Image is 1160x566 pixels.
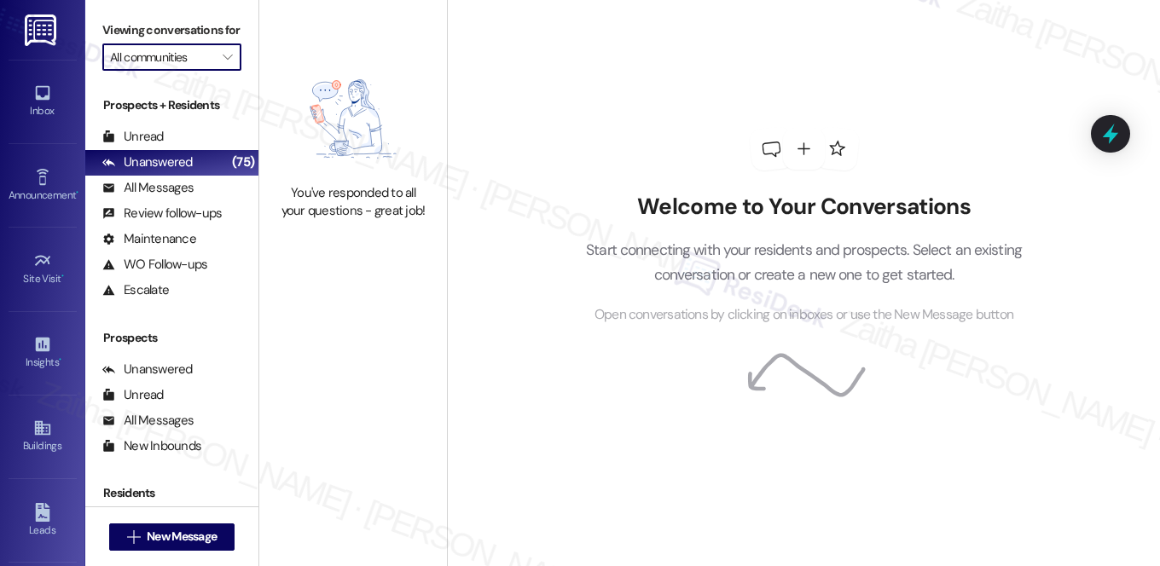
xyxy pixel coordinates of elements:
[147,528,217,546] span: New Message
[9,246,77,292] a: Site Visit •
[9,413,77,459] a: Buildings
[102,179,194,197] div: All Messages
[102,128,164,146] div: Unread
[102,361,193,378] div: Unanswered
[76,187,78,199] span: •
[59,354,61,366] span: •
[9,498,77,544] a: Leads
[102,386,164,404] div: Unread
[560,193,1048,221] h2: Welcome to Your Conversations
[25,14,60,46] img: ResiDesk Logo
[102,17,241,43] label: Viewing conversations for
[102,230,196,248] div: Maintenance
[594,304,1013,326] span: Open conversations by clicking on inboxes or use the New Message button
[85,96,258,114] div: Prospects + Residents
[228,149,258,176] div: (75)
[127,530,140,544] i: 
[102,412,194,430] div: All Messages
[9,330,77,376] a: Insights •
[560,238,1048,286] p: Start connecting with your residents and prospects. Select an existing conversation or create a n...
[102,256,207,274] div: WO Follow-ups
[102,437,201,455] div: New Inbounds
[278,184,428,221] div: You've responded to all your questions - great job!
[278,62,428,176] img: empty-state
[102,153,193,171] div: Unanswered
[85,329,258,347] div: Prospects
[9,78,77,124] a: Inbox
[102,205,222,222] div: Review follow-ups
[102,281,169,299] div: Escalate
[85,484,258,502] div: Residents
[61,270,64,282] span: •
[109,523,235,551] button: New Message
[110,43,214,71] input: All communities
[223,50,232,64] i: 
